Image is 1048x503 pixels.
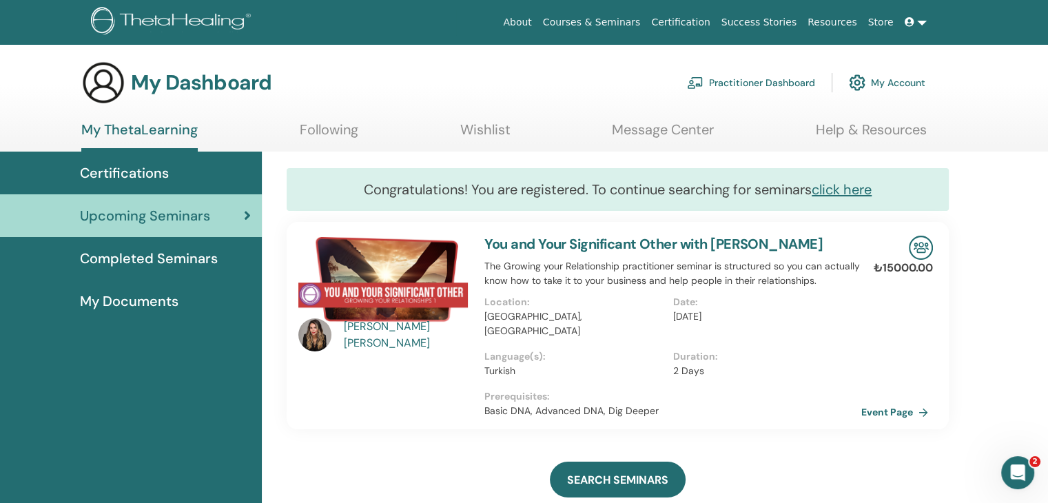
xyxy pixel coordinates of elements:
a: Help & Resources [816,121,927,148]
a: Practitioner Dashboard [687,68,815,98]
a: About [497,10,537,35]
a: Resources [802,10,863,35]
a: Store [863,10,899,35]
p: The Growing your Relationship practitioner seminar is structured so you can actually know how to ... [484,259,861,288]
p: Prerequisites : [484,389,861,404]
a: My ThetaLearning [81,121,198,152]
a: Certification [646,10,715,35]
a: My Account [849,68,925,98]
p: Language(s) : [484,349,664,364]
span: My Documents [80,291,178,311]
p: Date : [673,295,853,309]
p: 2 Days [673,364,853,378]
iframe: Intercom live chat [1001,456,1034,489]
h3: My Dashboard [131,70,271,95]
img: In-Person Seminar [909,236,933,260]
img: chalkboard-teacher.svg [687,76,703,89]
a: [PERSON_NAME] [PERSON_NAME] [344,318,471,351]
span: SEARCH SEMINARS [567,473,668,487]
a: SEARCH SEMINARS [550,462,686,497]
p: [GEOGRAPHIC_DATA], [GEOGRAPHIC_DATA] [484,309,664,338]
span: Completed Seminars [80,248,218,269]
img: logo.png [91,7,256,38]
a: Message Center [612,121,714,148]
img: cog.svg [849,71,865,94]
span: Upcoming Seminars [80,205,210,226]
a: click here [812,181,872,198]
p: [DATE] [673,309,853,324]
p: Location : [484,295,664,309]
a: Courses & Seminars [537,10,646,35]
a: Following [300,121,358,148]
img: default.jpg [298,318,331,351]
p: ₺15000.00 [874,260,933,276]
div: Congratulations! You are registered. To continue searching for seminars [287,168,949,211]
span: Certifications [80,163,169,183]
p: Duration : [673,349,853,364]
a: Event Page [861,402,934,422]
img: generic-user-icon.jpg [81,61,125,105]
span: 2 [1029,456,1040,467]
a: Wishlist [460,121,511,148]
a: You and Your Significant Other with [PERSON_NAME] [484,235,823,253]
img: You and Your Significant Other [298,236,468,322]
p: Turkish [484,364,664,378]
p: Basic DNA, Advanced DNA, Dig Deeper [484,404,861,418]
a: Success Stories [716,10,802,35]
